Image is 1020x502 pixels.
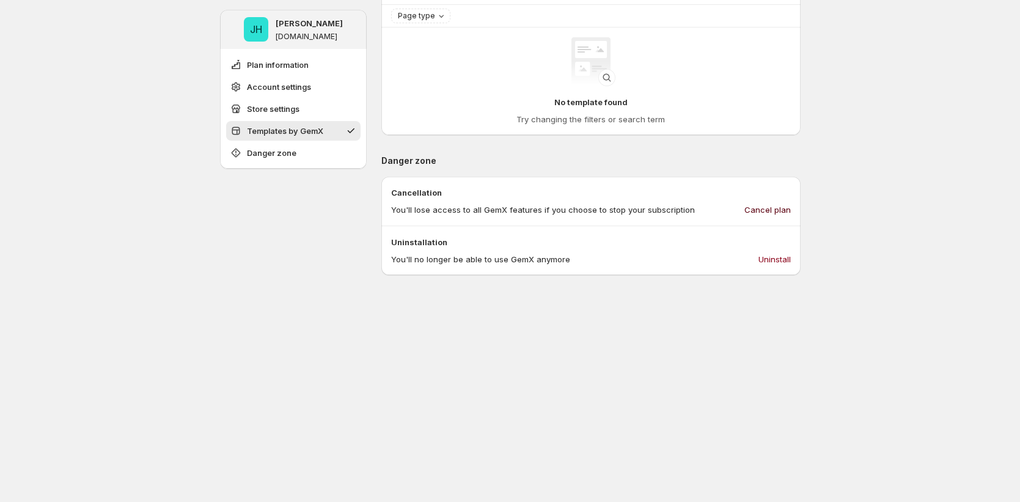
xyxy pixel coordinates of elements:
p: You'll no longer be able to use GemX anymore [391,253,570,265]
p: Try changing the filters or search term [516,113,665,125]
p: You'll lose access to all GemX features if you choose to stop your subscription [391,204,695,216]
p: [DOMAIN_NAME] [276,32,337,42]
span: Account settings [247,81,311,93]
p: No template found [554,96,628,108]
button: Page type [392,9,450,23]
button: Plan information [226,55,361,75]
p: Cancellation [391,186,791,199]
span: Danger zone [247,147,296,159]
button: Account settings [226,77,361,97]
button: Danger zone [226,143,361,163]
button: Cancel plan [737,200,798,220]
img: Empty theme pages [567,37,615,86]
span: Jena Hoang [244,17,268,42]
p: [PERSON_NAME] [276,17,343,29]
span: Store settings [247,103,299,115]
button: Templates by GemX [226,121,361,141]
button: Store settings [226,99,361,119]
span: Cancel plan [744,204,791,216]
span: Templates by GemX [247,125,323,137]
span: Plan information [247,59,309,71]
button: Uninstall [751,249,798,269]
p: Danger zone [381,155,801,167]
span: Page type [398,11,435,21]
p: Uninstallation [391,236,791,248]
span: Uninstall [758,253,791,265]
text: JH [250,23,262,35]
